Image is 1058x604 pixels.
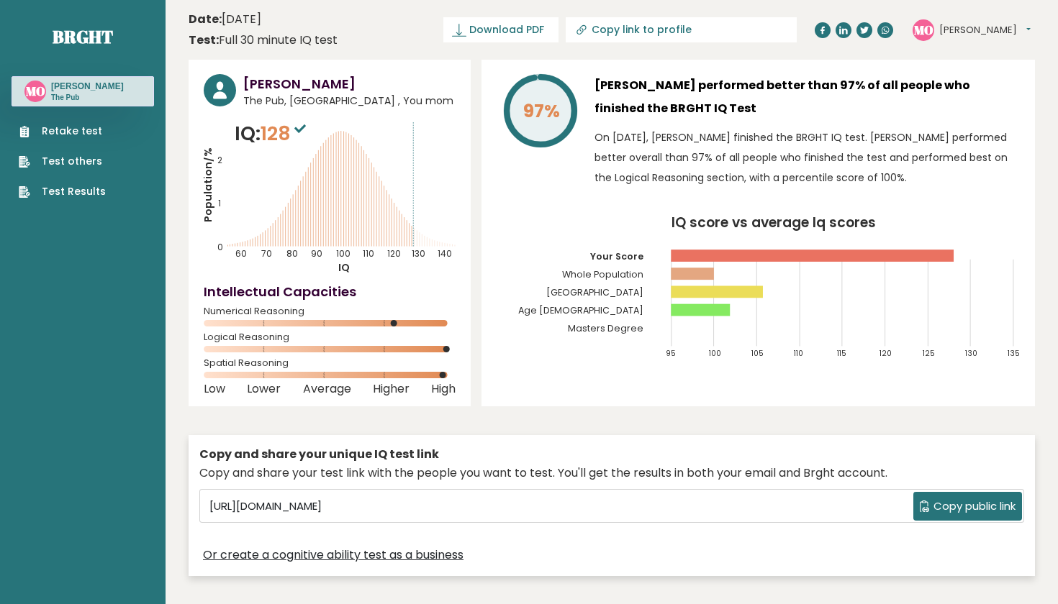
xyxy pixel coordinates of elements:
[590,250,643,262] tspan: Your Score
[19,184,106,199] a: Test Results
[204,282,456,301] h4: Intellectual Capacities
[189,11,261,28] time: [DATE]
[412,247,425,260] tspan: 130
[336,247,351,260] tspan: 100
[51,93,124,103] p: The Pub
[189,32,219,48] b: Test:
[443,17,559,42] a: Download PDF
[261,247,272,260] tspan: 70
[51,81,124,92] h3: [PERSON_NAME]
[431,386,456,392] span: High
[913,492,1022,521] button: Copy public link
[243,74,456,93] h3: [PERSON_NAME]
[203,546,464,564] a: Or create a cognitive ability test as a business
[311,247,322,260] tspan: 90
[189,11,222,27] b: Date:
[204,308,456,314] span: Numerical Reasoning
[19,124,106,139] a: Retake test
[201,147,215,222] tspan: Population/%
[217,154,222,166] tspan: 2
[469,22,544,37] span: Download PDF
[235,119,309,148] p: IQ:
[261,120,309,147] span: 128
[751,348,764,359] tspan: 105
[204,386,225,392] span: Low
[523,99,560,124] tspan: 97%
[286,247,298,260] tspan: 80
[438,247,452,260] tspan: 140
[204,334,456,340] span: Logical Reasoning
[666,348,676,359] tspan: 95
[387,247,401,260] tspan: 120
[235,247,247,260] tspan: 60
[794,348,803,359] tspan: 110
[880,348,892,359] tspan: 120
[672,213,876,232] tspan: IQ score vs average Iq scores
[518,304,643,316] tspan: Age [DEMOGRAPHIC_DATA]
[965,348,977,359] tspan: 130
[594,74,1020,120] h3: [PERSON_NAME] performed better than 97% of all people who finished the BRGHT IQ Test
[26,83,45,99] text: MO
[373,386,410,392] span: Higher
[338,260,350,275] tspan: IQ
[218,197,221,209] tspan: 1
[1008,348,1021,359] tspan: 135
[217,241,223,253] tspan: 0
[199,465,1024,482] div: Copy and share your test link with the people you want to test. You'll get the results in both yo...
[204,360,456,366] span: Spatial Reasoning
[923,348,935,359] tspan: 125
[247,386,281,392] span: Lower
[939,23,1031,37] button: [PERSON_NAME]
[933,498,1016,515] span: Copy public link
[709,348,721,359] tspan: 100
[546,286,643,298] tspan: [GEOGRAPHIC_DATA]
[562,268,643,280] tspan: Whole Population
[303,386,351,392] span: Average
[914,21,933,37] text: MO
[568,322,643,334] tspan: Masters Degree
[243,93,456,109] span: The Pub, [GEOGRAPHIC_DATA] , You mom
[19,154,106,169] a: Test others
[53,25,113,48] a: Brght
[363,247,374,260] tspan: 110
[837,348,846,359] tspan: 115
[189,32,338,49] div: Full 30 minute IQ test
[199,446,1024,463] div: Copy and share your unique IQ test link
[594,127,1020,188] p: On [DATE], [PERSON_NAME] finished the BRGHT IQ test. [PERSON_NAME] performed better overall than ...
